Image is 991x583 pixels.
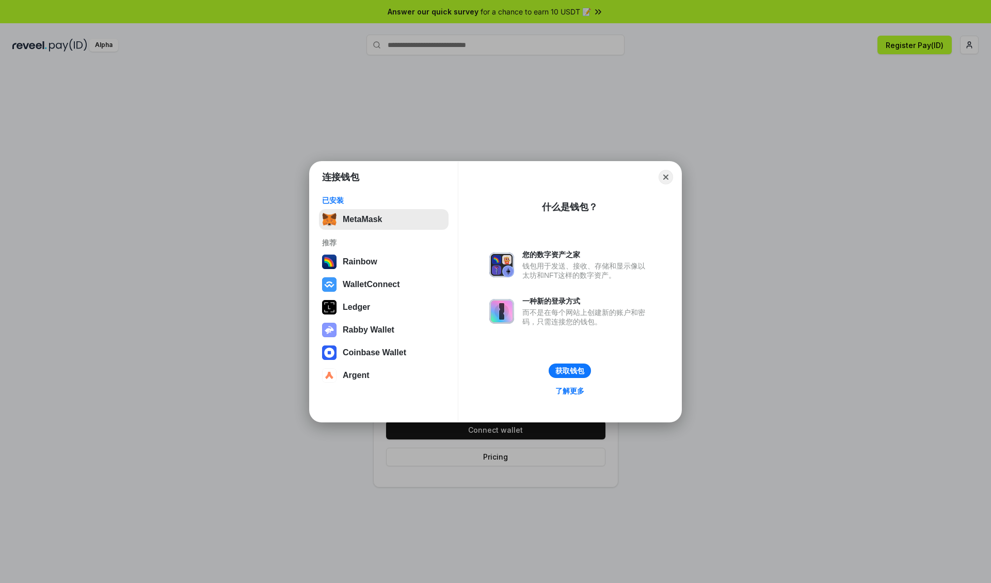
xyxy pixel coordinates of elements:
[319,342,449,363] button: Coinbase Wallet
[343,303,370,312] div: Ledger
[343,325,394,335] div: Rabby Wallet
[322,255,337,269] img: svg+xml,%3Csvg%20width%3D%22120%22%20height%3D%22120%22%20viewBox%3D%220%200%20120%20120%22%20fil...
[319,320,449,340] button: Rabby Wallet
[549,364,591,378] button: 获取钱包
[522,308,650,326] div: 而不是在每个网站上创建新的账户和密码，只需连接您的钱包。
[322,238,445,247] div: 推荐
[322,300,337,314] img: svg+xml,%3Csvg%20xmlns%3D%22http%3A%2F%2Fwww.w3.org%2F2000%2Fsvg%22%20width%3D%2228%22%20height%3...
[319,274,449,295] button: WalletConnect
[343,280,400,289] div: WalletConnect
[322,171,359,183] h1: 连接钱包
[522,296,650,306] div: 一种新的登录方式
[489,299,514,324] img: svg+xml,%3Csvg%20xmlns%3D%22http%3A%2F%2Fwww.w3.org%2F2000%2Fsvg%22%20fill%3D%22none%22%20viewBox...
[319,209,449,230] button: MetaMask
[322,345,337,360] img: svg+xml,%3Csvg%20width%3D%2228%22%20height%3D%2228%22%20viewBox%3D%220%200%2028%2028%22%20fill%3D...
[522,261,650,280] div: 钱包用于发送、接收、存储和显示像以太坊和NFT这样的数字资产。
[319,365,449,386] button: Argent
[322,196,445,205] div: 已安装
[322,368,337,383] img: svg+xml,%3Csvg%20width%3D%2228%22%20height%3D%2228%22%20viewBox%3D%220%200%2028%2028%22%20fill%3D...
[322,277,337,292] img: svg+xml,%3Csvg%20width%3D%2228%22%20height%3D%2228%22%20viewBox%3D%220%200%2028%2028%22%20fill%3D...
[555,386,584,396] div: 了解更多
[549,384,590,398] a: 了解更多
[319,297,449,318] button: Ledger
[489,253,514,277] img: svg+xml,%3Csvg%20xmlns%3D%22http%3A%2F%2Fwww.w3.org%2F2000%2Fsvg%22%20fill%3D%22none%22%20viewBox...
[343,348,406,357] div: Coinbase Wallet
[343,215,382,224] div: MetaMask
[555,366,584,375] div: 获取钱包
[319,251,449,272] button: Rainbow
[322,323,337,337] img: svg+xml,%3Csvg%20xmlns%3D%22http%3A%2F%2Fwww.w3.org%2F2000%2Fsvg%22%20fill%3D%22none%22%20viewBox...
[343,371,370,380] div: Argent
[322,212,337,227] img: svg+xml,%3Csvg%20fill%3D%22none%22%20height%3D%2233%22%20viewBox%3D%220%200%2035%2033%22%20width%...
[343,257,377,266] div: Rainbow
[542,201,598,213] div: 什么是钱包？
[522,250,650,259] div: 您的数字资产之家
[659,170,673,184] button: Close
